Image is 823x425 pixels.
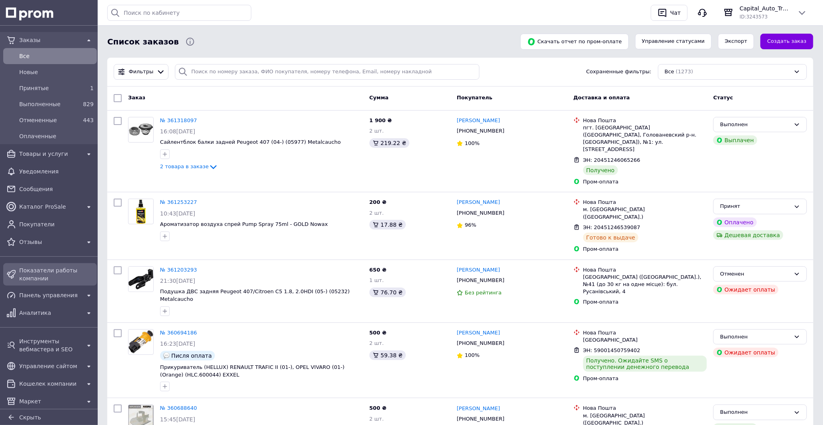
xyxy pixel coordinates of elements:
[676,68,693,75] span: (1273)
[160,416,195,423] span: 15:45[DATE]
[160,278,195,284] span: 21:30[DATE]
[635,34,712,49] button: Управление статусами
[713,285,779,294] div: Ожидает оплаты
[19,238,81,246] span: Отзывы
[160,199,197,205] a: № 361253227
[171,352,212,359] span: Писля оплата
[160,405,197,411] a: № 360688640
[19,185,94,193] span: Сообщения
[160,163,218,169] a: 2 товара в заказе
[457,329,500,337] a: [PERSON_NAME]
[583,157,640,163] span: ЭН: 20451246065266
[19,397,81,405] span: Маркет
[574,95,630,101] span: Доставка и оплата
[160,267,197,273] a: № 361203293
[665,68,674,76] span: Все
[583,347,640,353] span: ЭН: 59001450759402
[720,202,791,211] div: Принят
[160,364,345,378] span: Прикуриватель (HELLUX) RENAULT TRAFIC II (01-), OPEL VIVARO (01-) (Orange) (HLC.600044) EXXEL
[457,117,500,125] a: [PERSON_NAME]
[369,405,387,411] span: 500 ₴
[19,68,94,76] span: Новые
[160,128,195,135] span: 16:08[DATE]
[369,210,384,216] span: 2 шт.
[129,68,154,76] span: Фильтры
[369,416,384,422] span: 2 шт.
[583,199,707,206] div: Нова Пошта
[465,290,502,296] span: Без рейтинга
[163,352,170,359] img: :speech_balloon:
[713,348,779,357] div: Ожидает оплаты
[83,117,94,123] span: 443
[457,266,500,274] a: [PERSON_NAME]
[369,350,406,360] div: 59.38 ₴
[713,230,783,240] div: Дешевая доставка
[718,34,754,49] button: Экспорт
[583,224,640,230] span: ЭН: 20451246539087
[160,164,209,170] span: 2 товара в заказе
[107,36,179,48] span: Список заказов
[19,337,81,353] span: Инструменты вебмастера и SEO
[583,298,707,306] div: Пром-оплата
[19,150,81,158] span: Товары и услуги
[583,246,707,253] div: Пром-оплата
[128,117,154,143] a: Фото товару
[713,95,733,101] span: Статус
[583,206,707,220] div: м. [GEOGRAPHIC_DATA] ([GEOGRAPHIC_DATA].)
[583,356,707,372] div: Получено. Ожидайте SMS о поступлении денежного перевода
[160,288,350,302] a: Подушка ДВС задняя Peugeot 407/Citroen C5 1.8, 2.0HDI (05-) (05232) Metalcaucho
[19,362,81,370] span: Управление сайтом
[19,52,94,60] span: Все
[19,380,81,388] span: Кошелек компании
[19,291,81,299] span: Панель управления
[160,221,328,227] span: Ароматизатор воздуха спрей Pump Spray 75ml - GOLD Nowax
[160,210,195,217] span: 10:43[DATE]
[583,233,638,242] div: Готово к выдаче
[583,329,707,336] div: Нова Пошта
[19,309,81,317] span: Аналитика
[19,203,81,211] span: Каталог ProSale
[19,167,94,175] span: Уведомления
[586,68,652,76] span: Сохраненные фильтры:
[369,330,387,336] span: 500 ₴
[713,218,757,227] div: Оплачено
[455,208,506,218] div: [PHONE_NUMBER]
[583,405,707,412] div: Нова Пошта
[465,140,480,146] span: 100%
[369,95,389,101] span: Сумма
[583,117,707,124] div: Нова Пошта
[19,414,41,421] span: Скрыть
[520,34,629,50] button: Скачать отчет по пром-оплате
[128,123,153,136] img: Фото товару
[369,128,384,134] span: 2 шт.
[457,95,492,101] span: Покупатель
[455,275,506,286] div: [PHONE_NUMBER]
[583,274,707,296] div: [GEOGRAPHIC_DATA] ([GEOGRAPHIC_DATA].), №41 (до 30 кг на одне місце): бул. Русанівський, 4
[128,329,154,355] a: Фото товару
[720,270,791,278] div: Отменен
[175,64,480,80] input: Поиск по номеру заказа, ФИО покупателя, номеру телефона, Email, номеру накладной
[455,338,506,348] div: [PHONE_NUMBER]
[457,199,500,206] a: [PERSON_NAME]
[90,85,94,91] span: 1
[465,352,480,358] span: 100%
[583,375,707,382] div: Пром-оплата
[583,165,618,175] div: Получено
[669,7,682,19] div: Чат
[128,267,153,292] img: Фото товару
[136,199,146,224] img: Фото товару
[369,220,406,230] div: 17.88 ₴
[720,408,791,417] div: Выполнен
[107,5,251,21] input: Поиск по кабинету
[19,36,81,44] span: Заказы
[761,34,813,49] a: Создать заказ
[19,100,78,108] span: Выполненные
[369,199,387,205] span: 200 ₴
[19,220,94,228] span: Покупатели
[160,340,195,347] span: 16:23[DATE]
[128,95,145,101] span: Заказ
[369,138,409,148] div: 219.22 ₴
[583,266,707,274] div: Нова Пошта
[19,116,78,124] span: Отмененные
